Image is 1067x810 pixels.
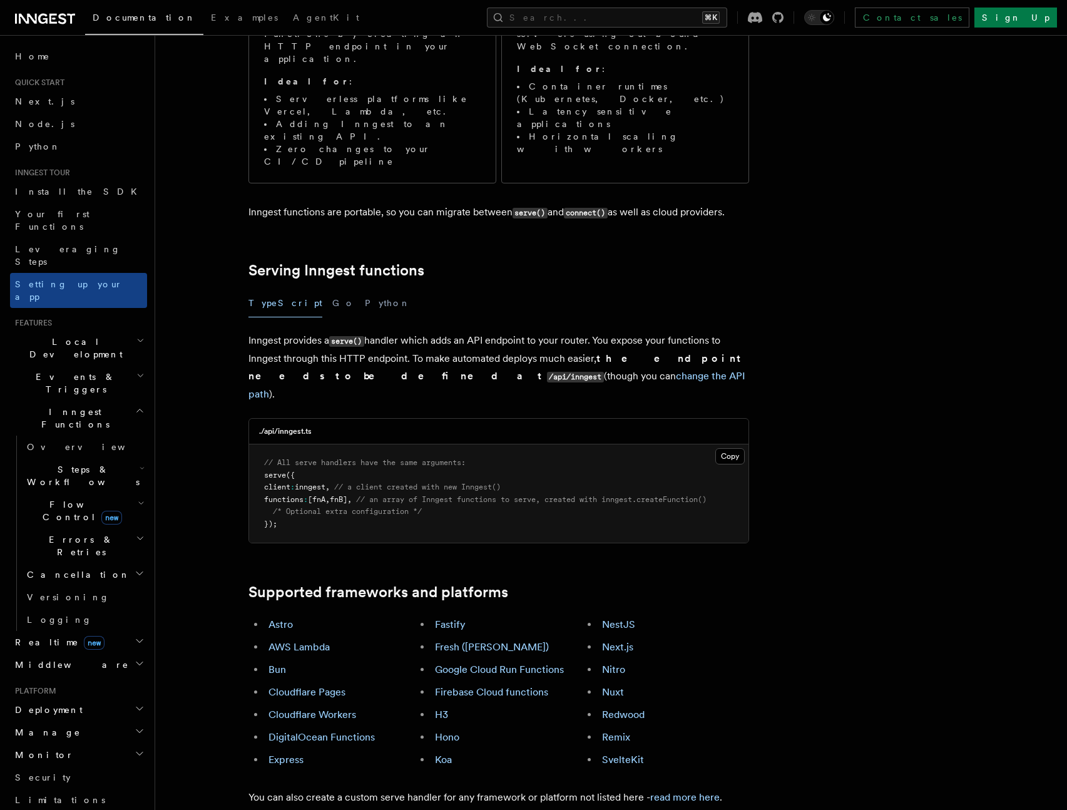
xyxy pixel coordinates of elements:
[290,483,295,491] span: :
[85,4,203,35] a: Documentation
[517,63,733,75] p: :
[435,709,448,720] a: H3
[27,615,92,625] span: Logging
[10,406,135,431] span: Inngest Functions
[15,279,123,302] span: Setting up your app
[295,483,325,491] span: inngest
[650,791,720,803] a: read more here
[10,749,74,761] span: Monitor
[93,13,196,23] span: Documentation
[22,568,130,581] span: Cancellation
[602,686,624,698] a: Nuxt
[602,618,635,630] a: NestJS
[330,495,347,504] span: fnB]
[15,187,145,197] span: Install the SDK
[286,471,295,479] span: ({
[602,664,625,675] a: Nitro
[10,238,147,273] a: Leveraging Steps
[10,90,147,113] a: Next.js
[10,766,147,789] a: Security
[15,96,74,106] span: Next.js
[564,208,608,218] code: connect()
[517,130,733,155] li: Horizontal scaling with workers
[15,244,121,267] span: Leveraging Steps
[15,209,89,232] span: Your first Functions
[22,528,147,563] button: Errors & Retries
[22,563,147,586] button: Cancellation
[264,118,481,143] li: Adding Inngest to an existing API.
[248,203,749,222] p: Inngest functions are portable, so you can migrate between and as well as cloud providers.
[435,664,564,675] a: Google Cloud Run Functions
[435,731,459,743] a: Hono
[203,4,285,34] a: Examples
[285,4,367,34] a: AgentKit
[602,754,644,766] a: SvelteKit
[10,203,147,238] a: Your first Functions
[435,686,548,698] a: Firebase Cloud functions
[347,495,352,504] span: ,
[435,754,452,766] a: Koa
[10,631,147,654] button: Realtimenew
[325,483,330,491] span: ,
[974,8,1057,28] a: Sign Up
[10,704,83,716] span: Deployment
[22,458,147,493] button: Steps & Workflows
[264,458,466,467] span: // All serve handlers have the same arguments:
[264,495,304,504] span: functions
[273,507,422,516] span: /* Optional extra configuration */
[10,436,147,631] div: Inngest Functions
[264,76,349,86] strong: Ideal for
[264,520,277,528] span: });
[27,592,110,602] span: Versioning
[10,686,56,696] span: Platform
[715,448,745,464] button: Copy
[10,654,147,676] button: Middleware
[268,731,375,743] a: DigitalOcean Functions
[264,75,481,88] p: :
[308,495,325,504] span: [fnA
[22,493,147,528] button: Flow Controlnew
[356,495,707,504] span: // an array of Inngest functions to serve, created with inngest.createFunction()
[268,686,345,698] a: Cloudflare Pages
[334,483,501,491] span: // a client created with new Inngest()
[268,754,304,766] a: Express
[84,636,105,650] span: new
[10,135,147,158] a: Python
[268,709,356,720] a: Cloudflare Workers
[248,332,749,403] p: Inngest provides a handler which adds an API endpoint to your router. You expose your functions t...
[10,168,70,178] span: Inngest tour
[264,143,481,168] li: Zero changes to your CI/CD pipeline
[10,331,147,366] button: Local Development
[487,8,727,28] button: Search...⌘K
[264,483,290,491] span: client
[304,495,308,504] span: :
[517,80,733,105] li: Container runtimes (Kubernetes, Docker, etc.)
[855,8,969,28] a: Contact sales
[10,45,147,68] a: Home
[517,105,733,130] li: Latency sensitive applications
[22,498,138,523] span: Flow Control
[10,721,147,744] button: Manage
[10,371,136,396] span: Events & Triggers
[248,789,749,806] p: You can also create a custom serve handler for any framework or platform not listed here - .
[10,336,136,361] span: Local Development
[602,709,645,720] a: Redwood
[804,10,834,25] button: Toggle dark mode
[332,289,355,317] button: Go
[22,586,147,608] a: Versioning
[15,119,74,129] span: Node.js
[702,11,720,24] kbd: ⌘K
[15,795,105,805] span: Limitations
[10,78,64,88] span: Quick start
[10,401,147,436] button: Inngest Functions
[22,463,140,488] span: Steps & Workflows
[15,50,50,63] span: Home
[547,372,604,382] code: /api/inngest
[101,511,122,525] span: new
[259,426,312,436] h3: ./api/inngest.ts
[248,262,424,279] a: Serving Inngest functions
[22,533,136,558] span: Errors & Retries
[517,64,602,74] strong: Ideal for
[10,180,147,203] a: Install the SDK
[10,699,147,721] button: Deployment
